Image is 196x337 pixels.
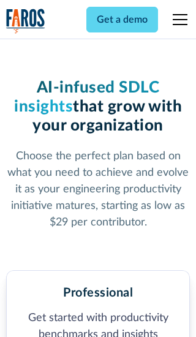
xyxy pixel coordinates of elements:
[6,9,45,34] img: Logo of the analytics and reporting company Faros.
[86,7,158,32] a: Get a demo
[6,148,190,231] p: Choose the perfect plan based on what you need to achieve and evolve it as your engineering produ...
[14,80,159,115] span: AI-infused SDLC insights
[63,286,133,300] h2: Professional
[165,5,190,34] div: menu
[6,78,190,136] h1: that grow with your organization
[6,9,45,34] a: home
